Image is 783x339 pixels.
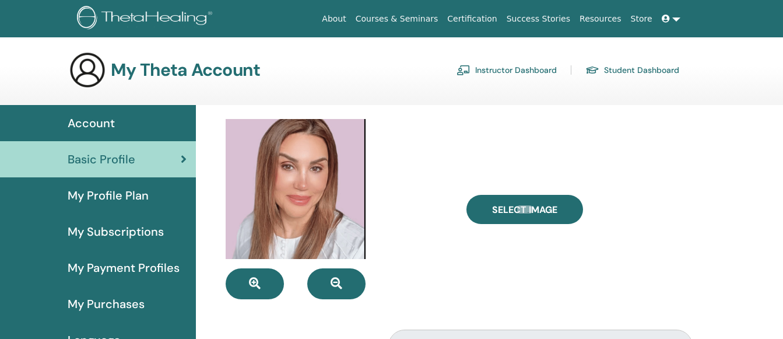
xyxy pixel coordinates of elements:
[77,6,216,32] img: logo.png
[68,151,135,168] span: Basic Profile
[626,8,657,30] a: Store
[68,295,145,313] span: My Purchases
[317,8,350,30] a: About
[457,65,470,75] img: chalkboard-teacher.svg
[111,60,260,81] h3: My Theta Account
[443,8,501,30] a: Certification
[585,61,679,79] a: Student Dashboard
[502,8,575,30] a: Success Stories
[351,8,443,30] a: Courses & Seminars
[517,205,532,214] input: Select Image
[575,8,626,30] a: Resources
[492,204,557,216] span: Select Image
[226,119,366,259] img: default.jpg
[457,61,557,79] a: Instructor Dashboard
[69,51,106,89] img: generic-user-icon.jpg
[68,187,149,204] span: My Profile Plan
[68,223,164,240] span: My Subscriptions
[585,65,599,75] img: graduation-cap.svg
[68,114,115,132] span: Account
[68,259,180,277] span: My Payment Profiles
